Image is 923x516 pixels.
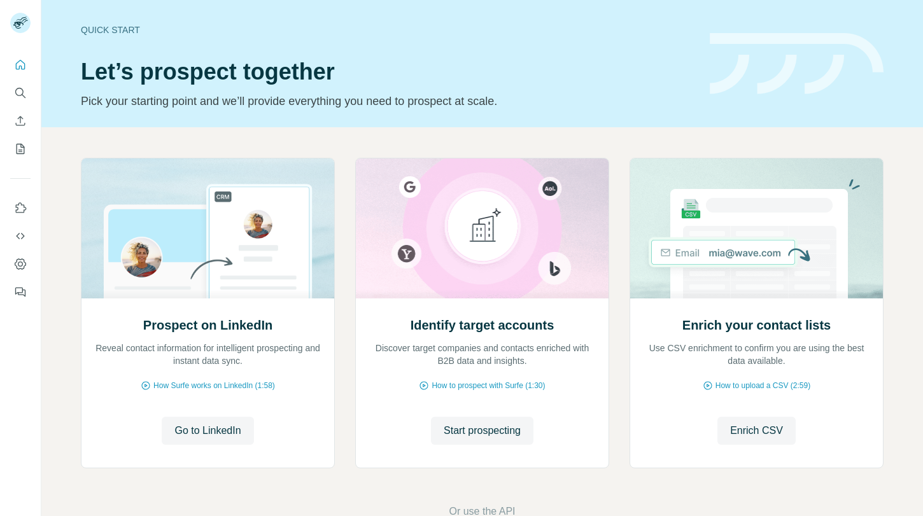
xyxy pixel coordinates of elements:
h1: Let’s prospect together [81,59,694,85]
h2: Enrich your contact lists [682,316,831,334]
img: Prospect on LinkedIn [81,158,335,298]
span: Enrich CSV [730,423,783,438]
span: Go to LinkedIn [174,423,241,438]
p: Discover target companies and contacts enriched with B2B data and insights. [369,342,596,367]
p: Pick your starting point and we’ll provide everything you need to prospect at scale. [81,92,694,110]
button: Start prospecting [431,417,533,445]
button: Dashboard [10,253,31,275]
button: Quick start [10,53,31,76]
button: Go to LinkedIn [162,417,253,445]
span: How to upload a CSV (2:59) [715,380,810,391]
button: Enrich CSV [10,109,31,132]
span: How Surfe works on LinkedIn (1:58) [153,380,275,391]
button: Use Surfe on LinkedIn [10,197,31,220]
span: Start prospecting [444,423,521,438]
button: Feedback [10,281,31,303]
button: Enrich CSV [717,417,796,445]
img: Enrich your contact lists [630,158,884,298]
p: Use CSV enrichment to confirm you are using the best data available. [643,342,870,367]
button: My lists [10,137,31,160]
span: How to prospect with Surfe (1:30) [432,380,545,391]
img: banner [710,33,884,95]
h2: Identify target accounts [411,316,554,334]
img: Identify target accounts [355,158,609,298]
div: Quick start [81,24,694,36]
h2: Prospect on LinkedIn [143,316,272,334]
button: Search [10,81,31,104]
button: Use Surfe API [10,225,31,248]
p: Reveal contact information for intelligent prospecting and instant data sync. [94,342,321,367]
